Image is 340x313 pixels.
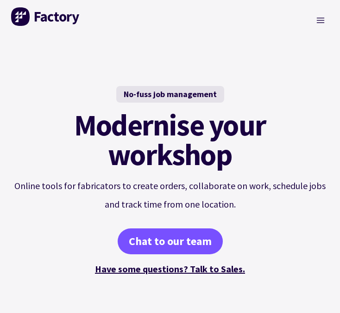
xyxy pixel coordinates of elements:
img: Factory [11,7,81,26]
div: No-fuss job management [116,86,224,103]
button: Open menu [312,13,329,27]
mark: Modernise your workshop [74,110,266,169]
a: Have some questions? Talk to Sales. [95,263,245,275]
a: Chat to our team [118,228,223,254]
p: Online tools for fabricators to create orders, collaborate on work, schedule jobs and track time ... [14,177,326,214]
